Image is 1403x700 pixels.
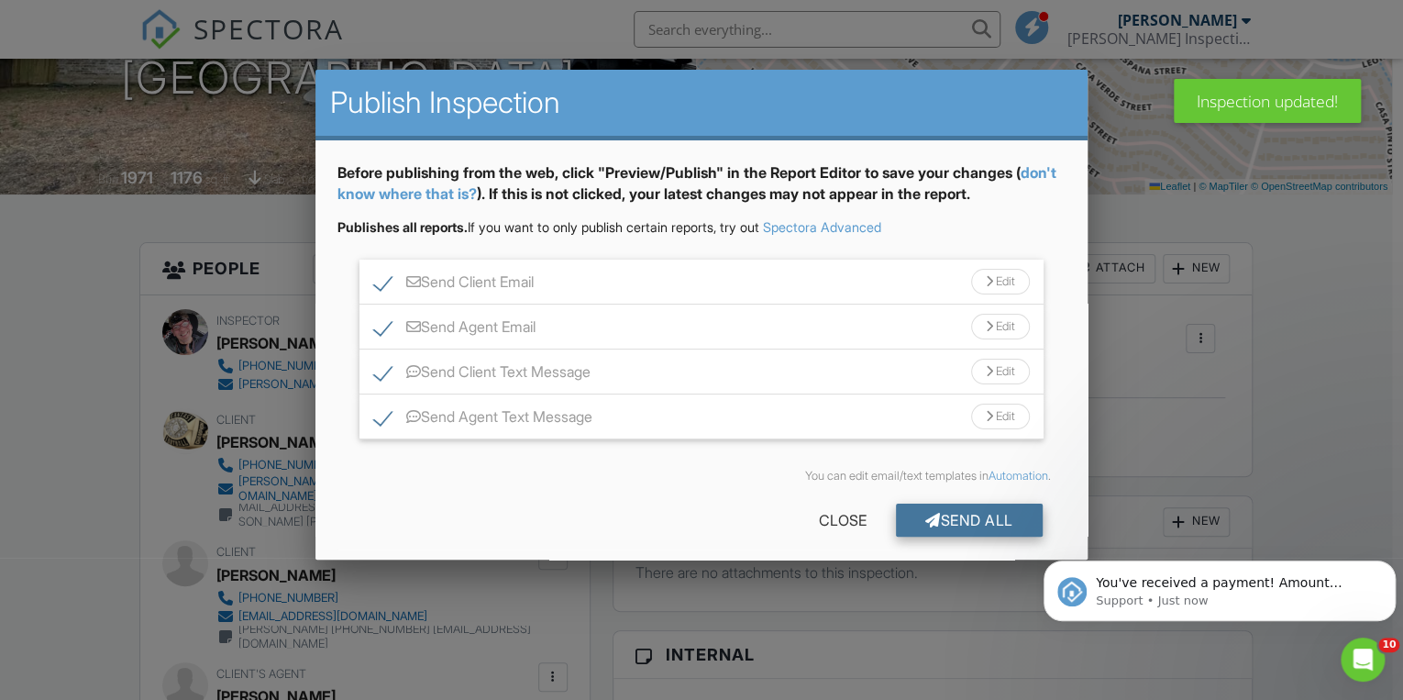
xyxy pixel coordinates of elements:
label: Send Agent Email [374,318,536,341]
div: Inspection updated! [1174,79,1361,123]
label: Send Client Text Message [374,363,591,386]
a: Automation [989,469,1048,483]
div: Edit [971,404,1030,429]
div: You can edit email/text templates in . [352,469,1051,483]
span: If you want to only publish certain reports, try out [337,219,759,235]
a: don't know where that is? [337,163,1056,202]
div: Close [790,504,896,537]
a: Spectora Advanced [763,219,881,235]
iframe: Intercom live chat [1341,638,1385,682]
div: Edit [971,359,1030,384]
label: Send Agent Text Message [374,408,592,431]
label: Send Client Email [374,273,534,296]
h2: Publish Inspection [330,84,1073,121]
strong: Publishes all reports. [337,219,468,235]
span: 10 [1378,638,1399,652]
div: Send All [896,504,1043,537]
iframe: Intercom notifications message [1036,522,1403,650]
div: Edit [971,269,1030,294]
div: Edit [971,314,1030,339]
div: Before publishing from the web, click "Preview/Publish" in the Report Editor to save your changes... [337,162,1066,218]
